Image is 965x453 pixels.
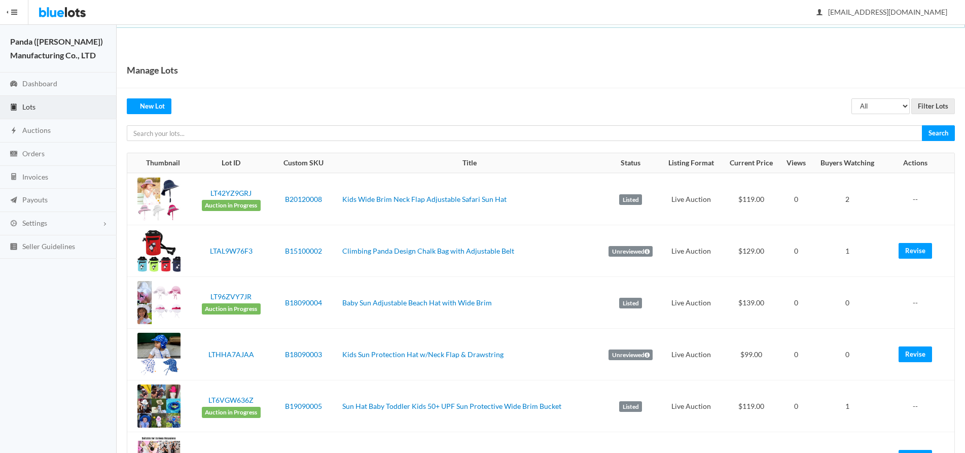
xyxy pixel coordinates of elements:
[619,401,642,412] label: Listed
[22,219,47,227] span: Settings
[9,172,19,182] ion-icon: calculator
[9,103,19,113] ion-icon: clipboard
[660,173,722,225] td: Live Auction
[660,153,722,173] th: Listing Format
[619,194,642,205] label: Listed
[9,150,19,159] ion-icon: cash
[619,298,642,309] label: Listed
[882,277,954,329] td: --
[812,153,882,173] th: Buyers Watching
[210,189,252,197] a: LT42YZ9GRJ
[812,380,882,432] td: 1
[22,79,57,88] span: Dashboard
[285,350,322,359] a: B18090003
[127,153,193,173] th: Thumbnail
[911,98,955,114] input: Filter Lots
[193,153,269,173] th: Lot ID
[285,195,322,203] a: B20120008
[812,225,882,277] td: 1
[882,153,954,173] th: Actions
[780,380,812,432] td: 0
[210,292,252,301] a: LT96ZVY7JR
[9,242,19,252] ion-icon: list box
[22,172,48,181] span: Invoices
[9,196,19,205] ion-icon: paper plane
[22,195,48,204] span: Payouts
[202,407,261,418] span: Auction in Progress
[722,277,780,329] td: $139.00
[722,173,780,225] td: $119.00
[22,149,45,158] span: Orders
[338,153,601,173] th: Title
[208,350,254,359] a: LTHHA7AJAA
[780,153,812,173] th: Views
[210,247,253,255] a: LTAL9W76F3
[285,402,322,410] a: B19090005
[812,329,882,380] td: 0
[817,8,947,16] span: [EMAIL_ADDRESS][DOMAIN_NAME]
[722,329,780,380] td: $99.00
[342,247,514,255] a: Climbing Panda Design Chalk Bag with Adjustable Belt
[899,243,932,259] a: Revise
[269,153,338,173] th: Custom SKU
[814,8,825,18] ion-icon: person
[601,153,661,173] th: Status
[780,173,812,225] td: 0
[882,173,954,225] td: --
[660,277,722,329] td: Live Auction
[10,37,103,60] strong: Panda ([PERSON_NAME]) Manufacturing Co., LTD
[202,303,261,315] span: Auction in Progress
[342,195,507,203] a: Kids Wide Brim Neck Flap Adjustable Safari Sun Hat
[609,246,653,257] label: Unreviewed
[9,219,19,229] ion-icon: cog
[133,102,140,109] ion-icon: create
[722,225,780,277] td: $129.00
[9,126,19,136] ion-icon: flash
[609,350,653,361] label: Unreviewed
[899,346,932,362] a: Revise
[882,380,954,432] td: --
[342,350,504,359] a: Kids Sun Protection Hat w/Neck Flap & Drawstring
[208,396,254,404] a: LT6VGW636Z
[127,125,922,141] input: Search your lots...
[285,247,322,255] a: B15100002
[22,242,75,251] span: Seller Guidelines
[812,277,882,329] td: 0
[342,298,492,307] a: Baby Sun Adjustable Beach Hat with Wide Brim
[285,298,322,307] a: B18090004
[22,126,51,134] span: Auctions
[780,329,812,380] td: 0
[780,225,812,277] td: 0
[922,125,955,141] input: Search
[812,173,882,225] td: 2
[9,80,19,89] ion-icon: speedometer
[127,62,178,78] h1: Manage Lots
[202,200,261,211] span: Auction in Progress
[722,153,780,173] th: Current Price
[780,277,812,329] td: 0
[342,402,561,410] a: Sun Hat Baby Toddler Kids 50+ UPF Sun Protective Wide Brim Bucket
[127,98,171,114] a: createNew Lot
[22,102,35,111] span: Lots
[660,225,722,277] td: Live Auction
[660,329,722,380] td: Live Auction
[660,380,722,432] td: Live Auction
[722,380,780,432] td: $119.00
